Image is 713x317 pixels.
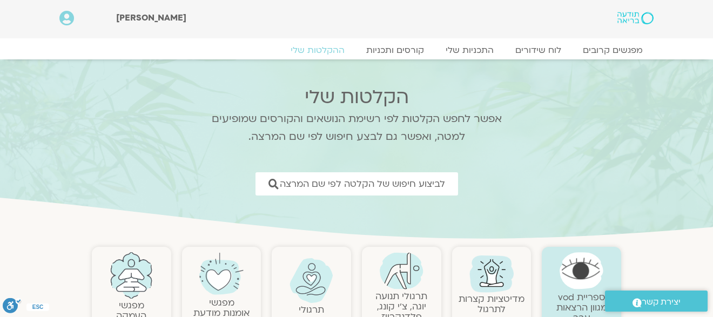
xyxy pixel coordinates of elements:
[505,45,572,56] a: לוח שידורים
[572,45,654,56] a: מפגשים קרובים
[642,295,681,309] span: יצירת קשר
[59,45,654,56] nav: Menu
[255,172,458,195] a: לביצוע חיפוש של הקלטה לפי שם המרצה
[280,179,445,189] span: לביצוע חיפוש של הקלטה לפי שם המרצה
[197,86,516,108] h2: הקלטות שלי
[116,12,186,24] span: [PERSON_NAME]
[459,293,524,315] a: מדיטציות קצרות לתרגול
[605,291,708,312] a: יצירת קשר
[355,45,435,56] a: קורסים ותכניות
[197,110,516,146] p: אפשר לחפש הקלטות לפי רשימת הנושאים והקורסים שמופיעים למטה, ואפשר גם לבצע חיפוש לפי שם המרצה.
[280,45,355,56] a: ההקלטות שלי
[435,45,505,56] a: התכניות שלי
